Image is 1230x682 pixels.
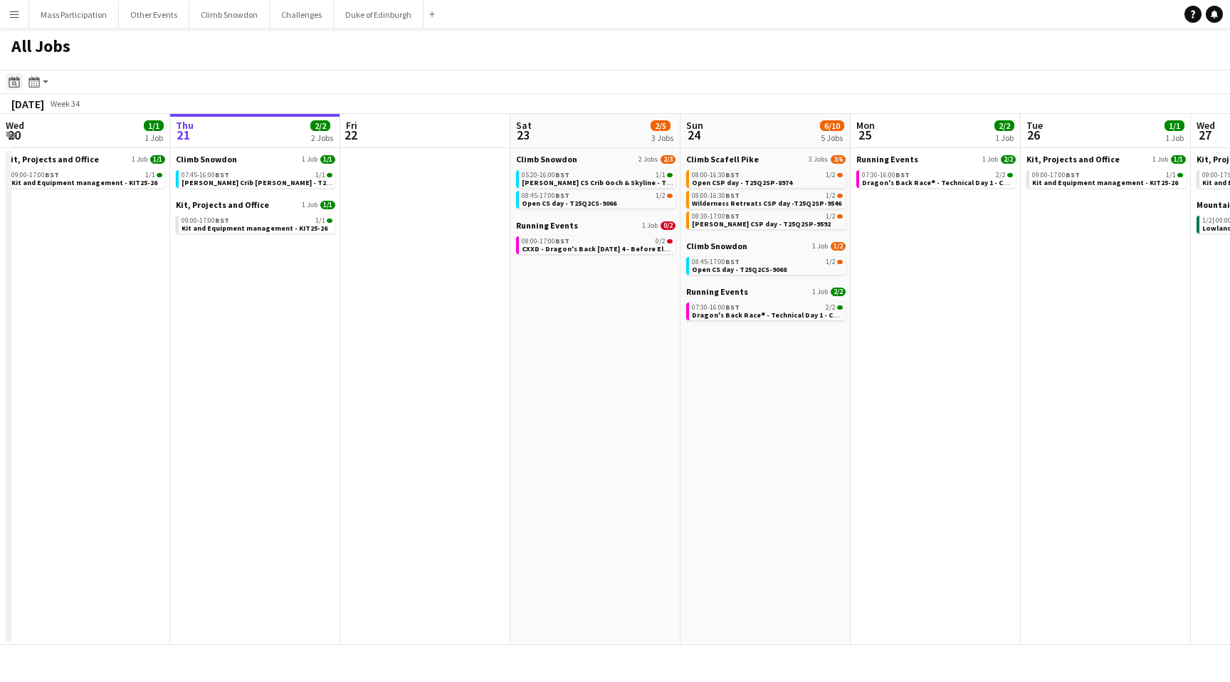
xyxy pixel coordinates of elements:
[692,303,843,319] a: 07:30-16:00BST2/2Dragon's Back Race® - Technical Day 1 - CP5 - CP12 - Tryfan/Glyderau and Crib Go...
[725,211,740,221] span: BST
[150,155,165,164] span: 1/1
[182,217,229,224] span: 09:00-17:00
[315,217,325,224] span: 1/1
[6,154,165,164] a: Kit, Projects and Office1 Job1/1
[1194,127,1215,143] span: 27
[11,170,162,187] a: 09:00-17:00BST1/1Kit and Equipment management - KIT25-26
[4,127,24,143] span: 20
[1026,154,1120,164] span: Kit, Projects and Office
[182,170,332,187] a: 07:45-16:00BST1/1[PERSON_NAME] Crib [PERSON_NAME] - T25Q2CS-9772
[320,201,335,209] span: 1/1
[856,154,918,164] span: Running Events
[686,241,846,286] div: Climb Snowdon1 Job1/208:45-17:00BST1/2Open CS day - T25Q2CS-9068
[1212,216,1214,225] span: |
[11,172,59,179] span: 09:00-17:00
[692,265,787,274] span: Open CS day - T25Q2CS-9068
[144,120,164,131] span: 1/1
[182,178,364,187] span: Debs CS Crib Goch - T25Q2CS-9772
[344,127,357,143] span: 22
[686,286,846,323] div: Running Events1 Job2/207:30-16:00BST2/2Dragon's Back Race® - Technical Day 1 - CP5 - CP12 - Tryfa...
[176,154,237,164] span: Climb Snowdon
[692,172,740,179] span: 08:00-16:30
[522,178,708,187] span: Kevin CS Crib Goch & Skyline - T25Q2CS-9774
[826,258,836,266] span: 1/2
[514,127,532,143] span: 23
[826,213,836,220] span: 1/2
[1001,155,1016,164] span: 2/2
[182,216,332,232] a: 09:00-17:00BST1/1Kit and Equipment management - KIT25-26
[176,199,335,210] a: Kit, Projects and Office1 Job1/1
[6,154,99,164] span: Kit, Projects and Office
[555,191,569,200] span: BST
[656,172,666,179] span: 1/1
[6,119,24,132] span: Wed
[812,288,828,296] span: 1 Job
[176,119,194,132] span: Thu
[215,170,229,179] span: BST
[270,1,334,28] button: Challenges
[686,286,846,297] a: Running Events1 Job2/2
[311,132,333,143] div: 2 Jobs
[686,154,759,164] span: Climb Scafell Pike
[684,127,703,143] span: 24
[327,173,332,177] span: 1/1
[692,258,740,266] span: 08:45-17:00
[1197,119,1215,132] span: Wed
[516,119,532,132] span: Sat
[837,305,843,310] span: 2/2
[862,170,1013,187] a: 07:30-16:00BST2/2Dragon's Back Race® - Technical Day 1 - CP5 - CP12 - Tryfan/Glyderau and Crib Go...
[725,303,740,312] span: BST
[1007,173,1013,177] span: 2/2
[995,132,1014,143] div: 1 Job
[1165,120,1184,131] span: 1/1
[667,173,673,177] span: 1/1
[686,119,703,132] span: Sun
[516,154,577,164] span: Climb Snowdon
[555,170,569,179] span: BST
[315,172,325,179] span: 1/1
[522,191,673,207] a: 08:45-17:00BST1/2Open CS day - T25Q2CS-9066
[820,120,844,131] span: 6/10
[826,304,836,311] span: 2/2
[856,154,1016,191] div: Running Events1 Job2/207:30-16:00BST2/2Dragon's Back Race® - Technical Day 1 - CP5 - CP12 - Tryfa...
[45,170,59,179] span: BST
[692,178,792,187] span: Open CSP day - T25Q2SP-8974
[334,1,424,28] button: Duke of Edinburgh
[215,216,229,225] span: BST
[686,241,747,251] span: Climb Snowdon
[656,192,666,199] span: 1/2
[812,242,828,251] span: 1 Job
[856,154,1016,164] a: Running Events1 Job2/2
[725,257,740,266] span: BST
[516,220,578,231] span: Running Events
[692,219,831,229] span: Natalie Morris CSP day - T25Q2SP-9592
[1202,217,1214,224] span: 1/2
[516,220,676,257] div: Running Events1 Job0/208:00-17:00BST0/2CXXD - Dragon's Back [DATE] 4 - Before Elan Village CP4 - ...
[837,260,843,264] span: 1/2
[1026,154,1186,191] div: Kit, Projects and Office1 Job1/109:00-17:00BST1/1Kit and Equipment management - KIT25-26
[516,154,676,220] div: Climb Snowdon2 Jobs2/305:20-16:00BST1/1[PERSON_NAME] CS Crib Goch & Skyline - T25Q2CS-977408:45-1...
[856,119,875,132] span: Mon
[686,286,748,297] span: Running Events
[516,220,676,231] a: Running Events1 Job0/2
[145,172,155,179] span: 1/1
[854,127,875,143] span: 25
[831,155,846,164] span: 3/6
[1165,132,1184,143] div: 1 Job
[686,241,846,251] a: Climb Snowdon1 Job1/2
[661,155,676,164] span: 2/3
[522,236,673,253] a: 08:00-17:00BST0/2CXXD - Dragon's Back [DATE] 4 - Before Elan Village CP4 - Support Point - Drygan...
[667,194,673,198] span: 1/2
[895,170,910,179] span: BST
[182,172,229,179] span: 07:45-16:00
[346,119,357,132] span: Fri
[522,170,673,187] a: 05:20-16:00BST1/1[PERSON_NAME] CS Crib Goch & Skyline - T25Q2CS-9774
[1177,173,1183,177] span: 1/1
[176,154,335,199] div: Climb Snowdon1 Job1/107:45-16:00BST1/1[PERSON_NAME] Crib [PERSON_NAME] - T25Q2CS-9772
[522,192,569,199] span: 08:45-17:00
[1032,170,1183,187] a: 09:00-17:00BST1/1Kit and Equipment management - KIT25-26
[692,199,841,208] span: Wilderness Retreats CSP day -T25Q2SP-9546
[176,199,269,210] span: Kit, Projects and Office
[1026,154,1186,164] a: Kit, Projects and Office1 Job1/1
[656,238,666,245] span: 0/2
